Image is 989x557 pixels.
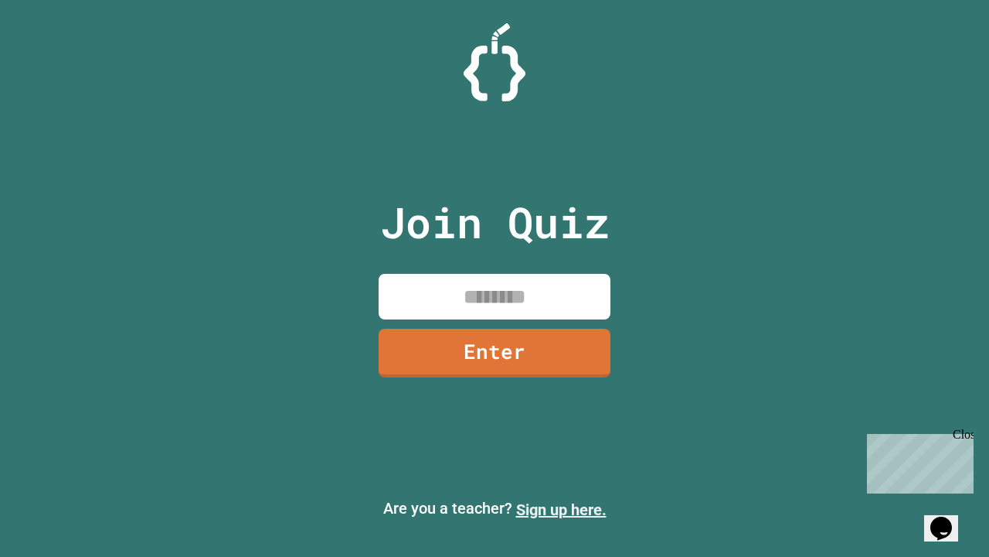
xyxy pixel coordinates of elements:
iframe: chat widget [861,428,974,494]
a: Enter [379,329,610,378]
a: Sign up here. [516,501,607,519]
img: Logo.svg [464,23,525,101]
p: Are you a teacher? [12,497,977,521]
div: Chat with us now!Close [6,6,107,98]
iframe: chat widget [924,495,974,542]
p: Join Quiz [380,190,610,255]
